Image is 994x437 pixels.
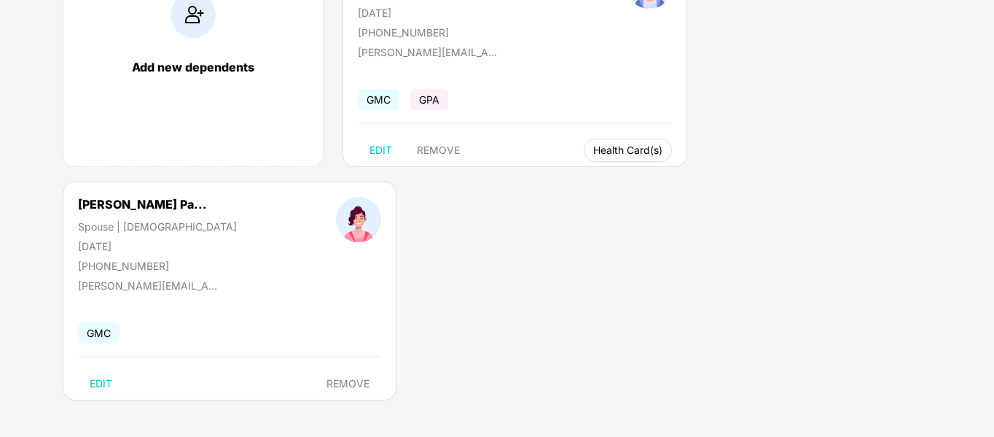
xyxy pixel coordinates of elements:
[78,60,308,74] div: Add new dependents
[78,372,124,395] button: EDIT
[410,89,448,110] span: GPA
[358,26,528,39] div: [PHONE_NUMBER]
[336,197,381,242] img: profileImage
[358,89,399,110] span: GMC
[78,322,120,344] span: GMC
[78,240,237,252] div: [DATE]
[369,144,392,156] span: EDIT
[326,378,369,390] span: REMOVE
[358,46,504,58] div: [PERSON_NAME][EMAIL_ADDRESS][PERSON_NAME][DOMAIN_NAME]
[90,378,112,390] span: EDIT
[417,144,460,156] span: REMOVE
[315,372,381,395] button: REMOVE
[358,7,528,19] div: [DATE]
[405,139,471,162] button: REMOVE
[78,197,207,212] div: [PERSON_NAME] Pa...
[78,220,237,233] div: Spouse | [DEMOGRAPHIC_DATA]
[78,279,224,292] div: [PERSON_NAME][EMAIL_ADDRESS][PERSON_NAME][DOMAIN_NAME]
[78,260,237,272] div: [PHONE_NUMBER]
[593,147,662,154] span: Health Card(s)
[584,139,672,162] button: Health Card(s)
[358,139,404,162] button: EDIT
